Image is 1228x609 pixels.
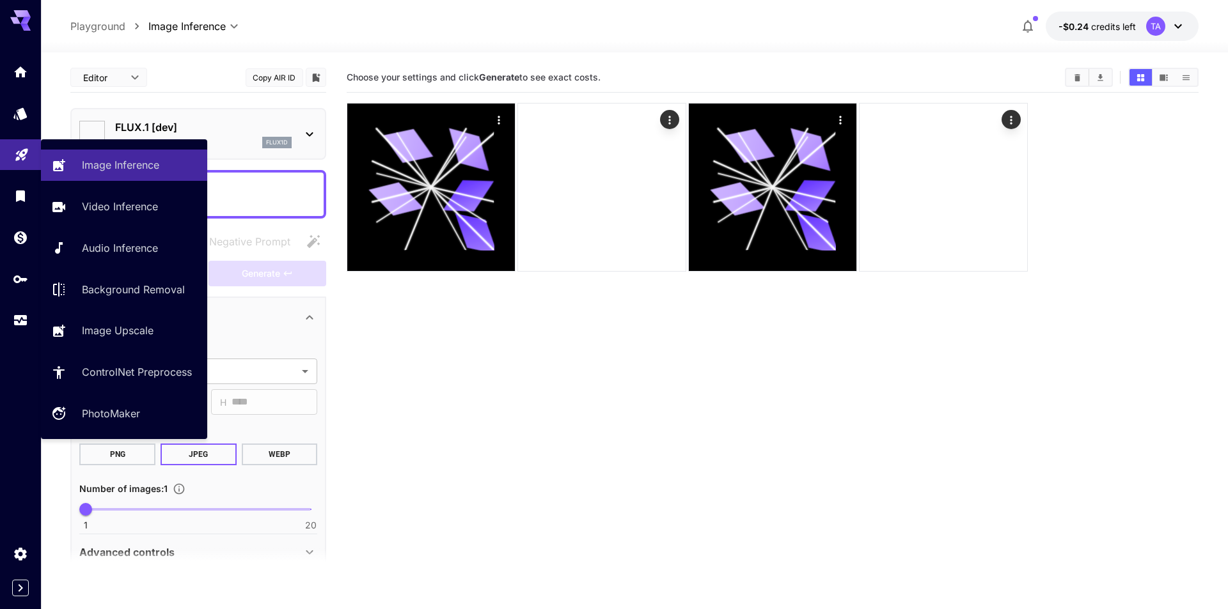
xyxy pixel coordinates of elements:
span: Negative Prompt [209,234,290,249]
p: Image Upscale [82,323,153,338]
a: Image Inference [41,150,207,181]
span: -$0.24 [1059,21,1091,32]
a: Video Inference [41,191,207,222]
p: Video Inference [82,199,158,214]
button: Expand sidebar [12,580,29,596]
button: WEBP [242,443,318,465]
div: Wallet [13,229,28,245]
p: ControlNet Preprocess [82,364,192,380]
p: Image Inference [82,157,159,173]
b: Generate [479,72,519,82]
p: Background Removal [82,282,185,297]
div: Actions [660,110,679,129]
div: TA [1146,17,1165,36]
span: Choose your settings and click to see exact costs. [347,72,601,82]
button: Show media in list view [1175,69,1197,86]
span: Negative prompts are not compatible with the selected model. [184,233,301,249]
button: PNG [79,443,155,465]
a: Audio Inference [41,233,207,264]
div: Library [13,188,28,204]
div: Actions [1002,110,1021,129]
button: Specify how many images to generate in a single request. Each image generation will be charged se... [168,482,191,495]
a: Background Removal [41,274,207,305]
p: Audio Inference [82,240,158,256]
div: Actions [489,110,508,129]
nav: breadcrumb [70,19,148,34]
div: Home [13,64,28,80]
div: Actions [831,110,850,129]
p: PhotoMaker [82,406,140,421]
span: 20 [305,519,317,532]
button: Download All [1089,69,1112,86]
a: PhotoMaker [41,398,207,429]
button: Show media in video view [1153,69,1175,86]
p: flux1d [266,138,288,147]
a: ControlNet Preprocess [41,357,207,388]
span: H [220,395,226,410]
div: Models [13,105,28,121]
button: Show media in grid view [1130,69,1152,86]
span: Number of images : 1 [79,483,168,494]
p: Advanced controls [79,544,175,560]
div: Settings [13,546,28,562]
p: FLUX.1 [dev] [115,119,292,135]
p: Playground [70,19,125,34]
button: -$0.242 [1046,12,1199,41]
a: Image Upscale [41,315,207,346]
span: Editor [83,71,123,84]
div: Show media in grid viewShow media in video viewShow media in list view [1128,68,1199,87]
button: Clear All [1066,69,1089,86]
button: Copy AIR ID [246,68,303,87]
span: credits left [1091,21,1136,32]
div: Usage [13,312,28,328]
div: Clear AllDownload All [1065,68,1113,87]
div: Playground [14,143,29,159]
div: API Keys [13,271,28,287]
button: JPEG [161,443,237,465]
span: Image Inference [148,19,226,34]
button: Add to library [310,70,322,85]
span: 1 [84,519,88,532]
div: -$0.242 [1059,20,1136,33]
